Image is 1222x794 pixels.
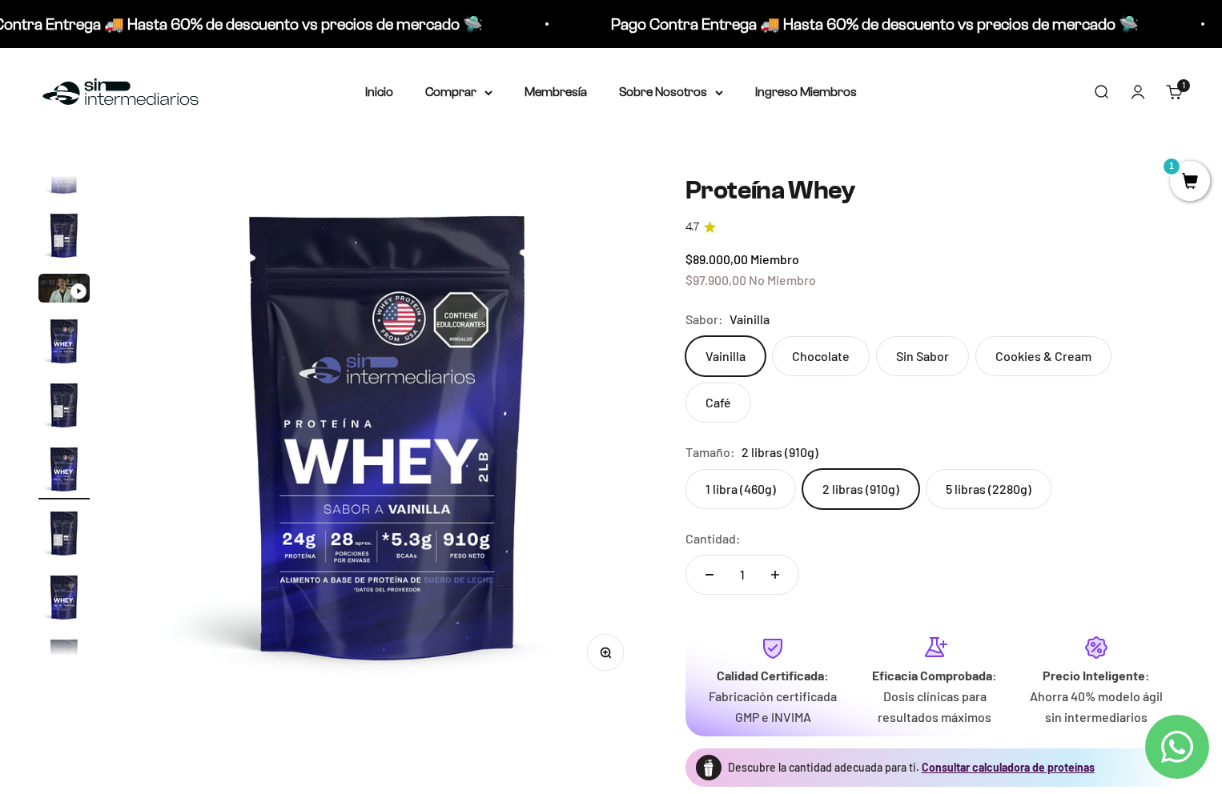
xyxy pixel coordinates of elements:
p: Ahorra 40% modelo ágil sin intermediarios [1028,686,1164,727]
button: Ir al artículo 9 [38,636,90,692]
button: Ir al artículo 6 [38,443,90,499]
strong: Eficacia Comprobada: [872,668,997,683]
img: Proteína Whey [38,210,90,261]
h1: Proteína Whey [685,175,1184,206]
button: Reducir cantidad [686,555,733,594]
button: Consultar calculadora de proteínas [922,760,1095,776]
p: Fabricación certificada GMP e INVIMA [705,686,841,727]
button: Ir al artículo 7 [38,507,90,563]
span: 2 libras (910g) [742,442,818,463]
span: No Miembro [749,272,816,287]
label: Cantidad: [685,528,741,549]
img: Proteína Whey [38,315,90,367]
img: Proteína Whey [38,571,90,623]
a: Inicio [365,85,393,98]
p: Dosis clínicas para resultados máximos [866,686,1003,727]
span: Descubre la cantidad adecuada para ti. [728,760,919,774]
img: Proteína [696,755,722,780]
img: Proteína Whey [38,636,90,687]
summary: Comprar [425,82,492,102]
legend: Tamaño: [685,442,735,463]
span: 4.7 [685,219,699,236]
a: 4.74.7 de 5.0 estrellas [685,219,1184,236]
span: $97.900,00 [685,272,746,287]
button: Ir al artículo 2 [38,210,90,266]
legend: Sabor: [685,309,723,330]
span: 1 [1183,82,1185,90]
span: Vainilla [730,309,770,330]
button: Aumentar cantidad [752,555,798,594]
mark: 1 [1162,157,1181,176]
button: Ir al artículo 3 [38,274,90,307]
span: Miembro [750,251,799,267]
img: Proteína Whey [38,507,90,559]
a: 1 [1170,174,1210,191]
img: Proteína Whey [128,175,647,694]
span: $89.000,00 [685,251,748,267]
a: Ingreso Miembros [755,85,857,98]
button: Ir al artículo 8 [38,571,90,628]
img: Proteína Whey [38,443,90,495]
a: Membresía [525,85,587,98]
button: Ir al artículo 4 [38,315,90,371]
summary: Sobre Nosotros [619,82,723,102]
p: Pago Contra Entrega 🚚 Hasta 60% de descuento vs precios de mercado 🛸 [609,11,1136,37]
strong: Precio Inteligente: [1043,668,1150,683]
strong: Calidad Certificada: [717,668,829,683]
button: Ir al artículo 5 [38,379,90,435]
img: Proteína Whey [38,379,90,431]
